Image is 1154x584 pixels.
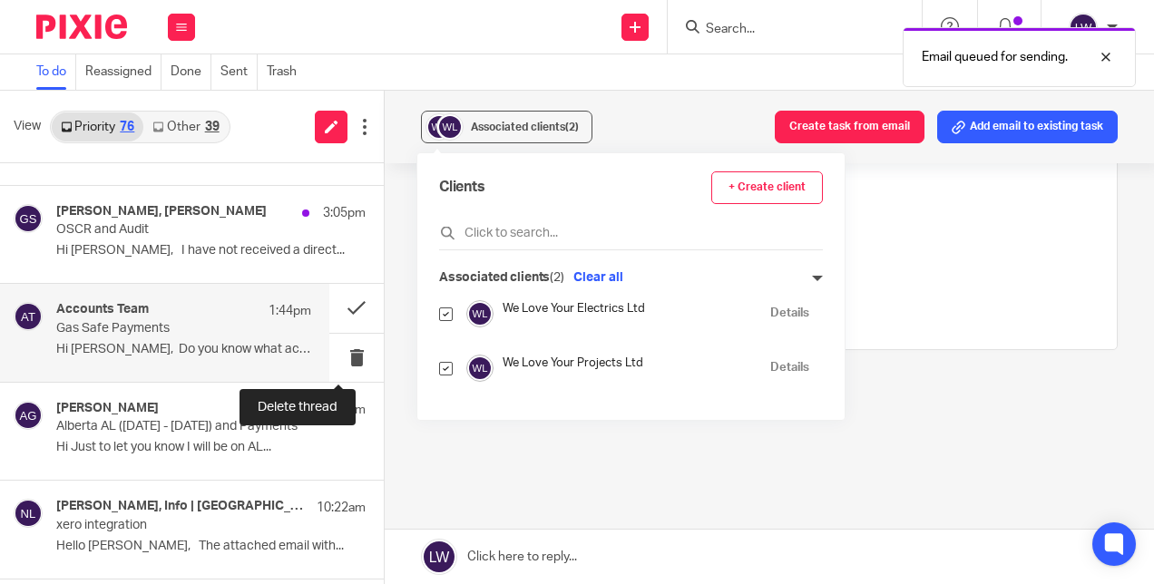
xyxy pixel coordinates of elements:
span: (2) [565,122,579,132]
a: Details [770,305,809,322]
a: Done [171,54,211,90]
h4: Accounts Team [56,302,149,317]
p: 3:05pm [323,204,366,222]
img: svg%3E [466,355,494,382]
a: To do [36,54,76,90]
button: Clear all [569,268,628,287]
a: Reassigned [85,54,161,90]
a: + Create client [711,171,823,204]
p: Hello [PERSON_NAME], The attached email with... [56,539,366,554]
input: Click to search... [439,224,823,242]
h4: [PERSON_NAME], Info | [GEOGRAPHIC_DATA] [56,499,308,514]
p: Alberta AL ([DATE] - [DATE]) and Payments [56,419,304,434]
h4: [PERSON_NAME], [PERSON_NAME] [56,204,267,219]
button: Create task from email [775,111,924,143]
h4: [PERSON_NAME] [56,401,159,416]
a: Sent [220,54,258,90]
img: svg%3E [436,113,464,141]
a: Priority76 [52,112,143,141]
h4: We Love Your Electrics Ltd [503,300,761,317]
p: Hi Just to let you know I will be on AL... [56,440,366,455]
p: Hi [PERSON_NAME], Do you know what account I... [56,342,311,357]
p: 10:22am [317,499,366,517]
div: 76 [120,121,134,133]
a: Other39 [143,112,228,141]
img: svg%3E [14,302,43,331]
p: 12:47pm [316,401,366,419]
img: svg%3E [14,204,43,233]
p: xero integration [56,518,304,533]
span: Associated clients [471,122,579,132]
p: Hi [PERSON_NAME], I have not received a direct... [56,243,366,258]
button: Associated clients(2) [421,111,592,143]
img: Pixie [36,15,127,39]
span: (2) [550,271,564,284]
p: 1:44pm [269,302,311,320]
span: Clients [439,177,485,198]
img: svg%3E [425,113,453,141]
img: svg%3E [466,300,494,327]
span: View [14,117,41,136]
p: Email queued for sending. [922,48,1068,66]
p: Gas Safe Payments [56,321,260,336]
a: Details [770,359,809,376]
img: svg%3E [14,499,43,528]
h4: We Love Your Projects Ltd [503,355,761,372]
a: Trash [267,54,306,90]
img: svg%3E [1069,13,1098,42]
img: svg%3E [14,401,43,430]
p: Associated clients [439,268,564,287]
p: OSCR and Audit [56,222,304,238]
span: Pure Offices [STREET_ADDRESS] [110,190,252,200]
button: Add email to existing task [937,111,1118,143]
div: 39 [205,121,220,133]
